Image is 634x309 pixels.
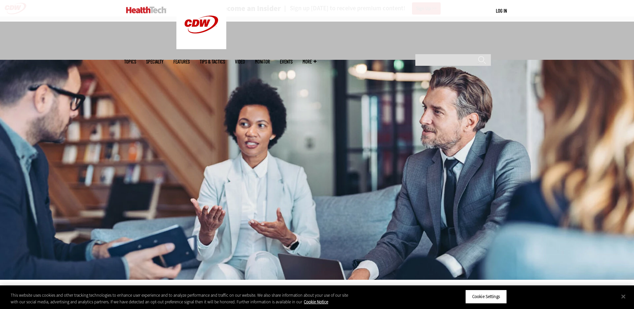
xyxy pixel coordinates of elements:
[303,59,317,64] span: More
[465,290,507,304] button: Cookie Settings
[496,8,507,14] a: Log in
[235,59,245,64] a: Video
[255,59,270,64] a: MonITor
[173,59,190,64] a: Features
[146,59,163,64] span: Specialty
[11,292,349,305] div: This website uses cookies and other tracking technologies to enhance user experience and to analy...
[124,59,136,64] span: Topics
[616,289,631,304] button: Close
[126,7,166,13] img: Home
[200,59,225,64] a: Tips & Tactics
[304,299,328,305] a: More information about your privacy
[176,44,226,51] a: CDW
[280,59,293,64] a: Events
[496,7,507,14] div: User menu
